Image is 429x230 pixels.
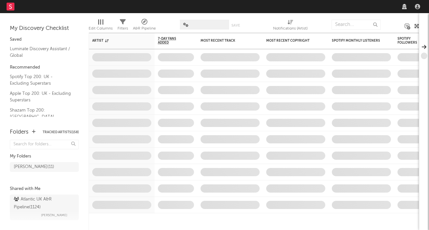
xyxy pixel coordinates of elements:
span: 7-Day Fans Added [158,37,184,45]
a: Spotify Top 200: UK - Excluding Superstars [10,73,72,87]
div: Filters [118,16,128,35]
input: Search for folders... [10,140,79,149]
div: Most Recent Copyright [266,39,315,43]
div: Shared with Me [10,185,79,193]
div: Edit Columns [89,16,113,35]
div: Filters [118,25,128,32]
span: [PERSON_NAME] [41,211,67,219]
div: Folders [10,128,29,136]
a: [PERSON_NAME](11) [10,162,79,172]
div: My Folders [10,153,79,160]
div: Saved [10,36,79,44]
a: Atlantic UK A&R Pipeline(1124)[PERSON_NAME] [10,195,79,220]
div: A&R Pipeline [133,25,156,32]
a: Luminate Discovery Assistant / Global [10,45,72,59]
div: Spotify Monthly Listeners [332,39,381,43]
a: Shazam Top 200: [GEOGRAPHIC_DATA] [10,107,72,120]
div: Notifications (Artist) [273,25,308,32]
div: [PERSON_NAME] ( 11 ) [14,163,54,171]
div: Spotify Followers [397,37,420,45]
div: Most Recent Track [201,39,250,43]
div: Recommended [10,64,79,72]
a: Apple Top 200: UK - Excluding Superstars [10,90,72,103]
button: Tracked Artists(158) [43,131,79,134]
div: My Discovery Checklist [10,25,79,32]
div: Edit Columns [89,25,113,32]
input: Search... [332,20,381,30]
div: Atlantic UK A&R Pipeline ( 1124 ) [14,196,73,211]
div: A&R Pipeline [133,16,156,35]
div: Notifications (Artist) [273,16,308,35]
div: Artist [92,39,141,43]
button: Save [231,24,240,27]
